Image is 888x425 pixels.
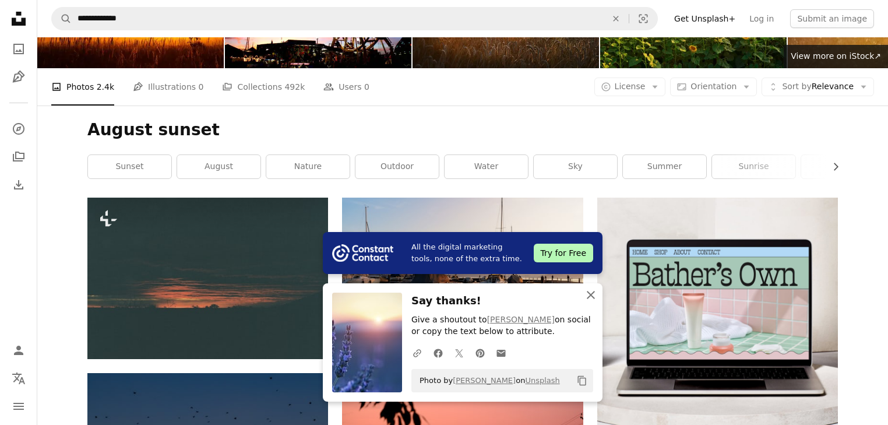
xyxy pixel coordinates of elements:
[449,341,470,364] a: Share on Twitter
[87,198,328,359] img: The sunset peeks through the clouds.
[491,341,512,364] a: Share over email
[428,341,449,364] a: Share on Facebook
[52,8,72,30] button: Search Unsplash
[762,78,874,96] button: Sort byRelevance
[712,155,795,178] a: sunrise
[782,82,811,91] span: Sort by
[534,244,593,262] div: Try for Free
[87,120,838,141] h1: August sunset
[470,341,491,364] a: Share on Pinterest
[414,371,560,390] span: Photo by on
[222,68,305,106] a: Collections 492k
[534,155,617,178] a: sky
[7,117,30,141] a: Explore
[487,315,555,324] a: [PERSON_NAME]
[177,155,260,178] a: august
[323,68,369,106] a: Users 0
[742,9,781,28] a: Log in
[51,7,658,30] form: Find visuals sitewide
[88,155,171,178] a: sunset
[525,376,559,385] a: Unsplash
[355,155,439,178] a: outdoor
[623,155,706,178] a: summer
[364,80,369,93] span: 0
[7,173,30,196] a: Download History
[784,45,888,68] a: View more on iStock↗
[782,81,854,93] span: Relevance
[7,395,30,418] button: Menu
[790,9,874,28] button: Submit an image
[7,7,30,33] a: Home — Unsplash
[266,155,350,178] a: nature
[603,8,629,30] button: Clear
[284,80,305,93] span: 492k
[7,65,30,89] a: Illustrations
[7,37,30,61] a: Photos
[594,78,666,96] button: License
[690,82,737,91] span: Orientation
[629,8,657,30] button: Visual search
[825,155,838,178] button: scroll list to the right
[342,198,583,358] img: a bunch of boats that are sitting in the water
[615,82,646,91] span: License
[199,80,204,93] span: 0
[87,273,328,283] a: The sunset peeks through the clouds.
[670,78,757,96] button: Orientation
[7,339,30,362] a: Log in / Sign up
[453,376,516,385] a: [PERSON_NAME]
[411,314,593,338] p: Give a shoutout to on social or copy the text below to attribute.
[801,155,885,178] a: sea
[411,293,593,310] h3: Say thanks!
[133,68,203,106] a: Illustrations 0
[411,241,524,265] span: All the digital marketing tools, none of the extra time.
[7,367,30,390] button: Language
[667,9,742,28] a: Get Unsplash+
[7,145,30,168] a: Collections
[791,51,881,61] span: View more on iStock ↗
[445,155,528,178] a: water
[323,232,602,274] a: All the digital marketing tools, none of the extra time.Try for Free
[332,244,393,262] img: file-1754318165549-24bf788d5b37
[572,371,592,391] button: Copy to clipboard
